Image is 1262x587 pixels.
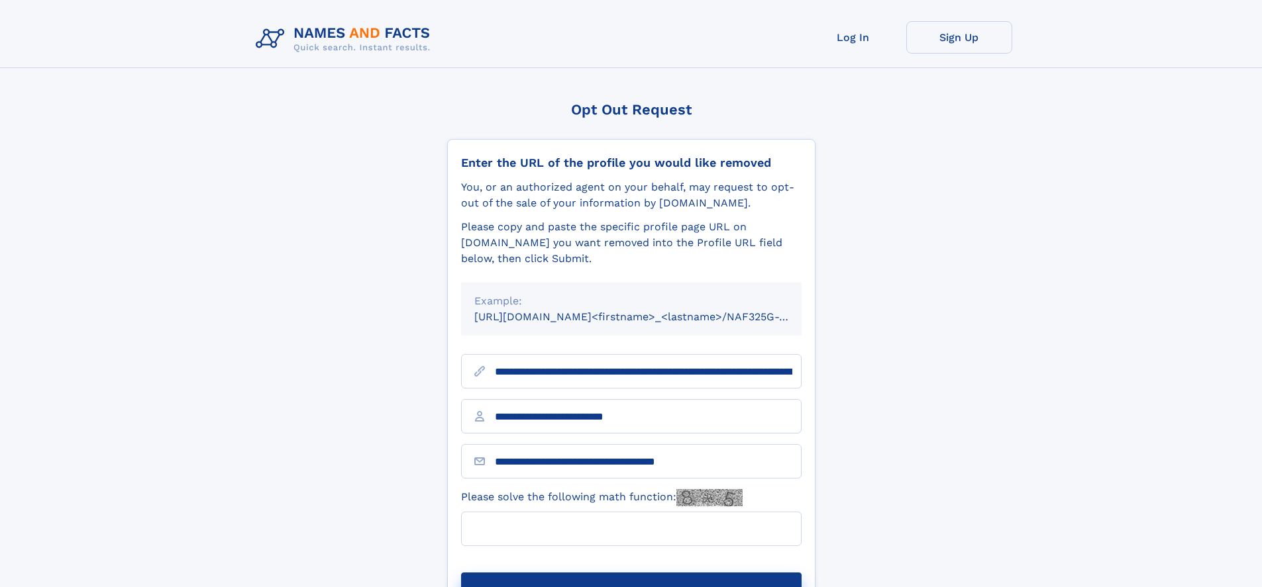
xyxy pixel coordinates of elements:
div: Enter the URL of the profile you would like removed [461,156,802,170]
a: Log In [800,21,906,54]
div: Opt Out Request [447,101,815,118]
div: Example: [474,293,788,309]
label: Please solve the following math function: [461,489,743,506]
img: Logo Names and Facts [250,21,441,57]
small: [URL][DOMAIN_NAME]<firstname>_<lastname>/NAF325G-xxxxxxxx [474,310,827,323]
div: Please copy and paste the specific profile page URL on [DOMAIN_NAME] you want removed into the Pr... [461,219,802,267]
div: You, or an authorized agent on your behalf, may request to opt-out of the sale of your informatio... [461,179,802,211]
a: Sign Up [906,21,1012,54]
